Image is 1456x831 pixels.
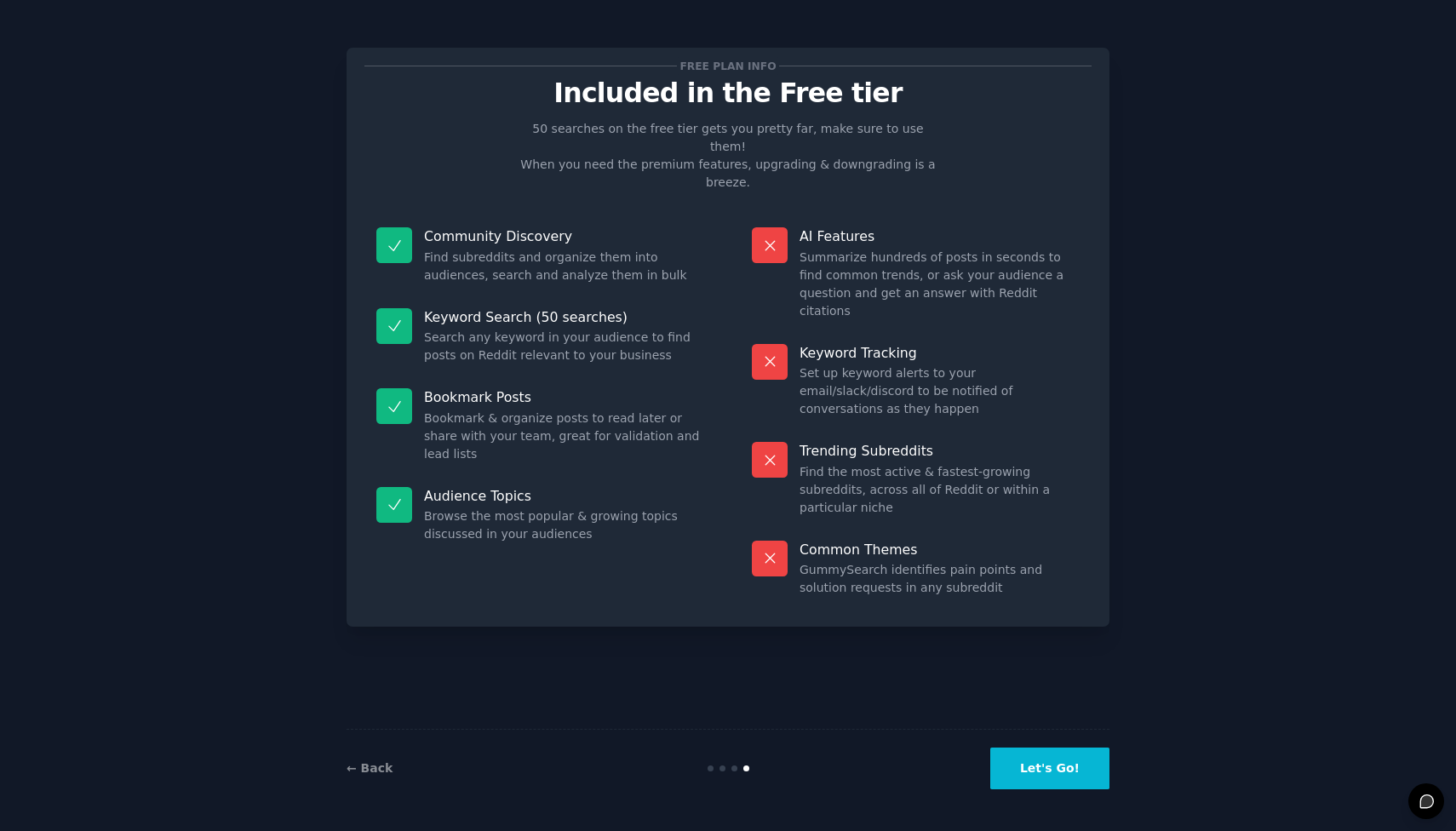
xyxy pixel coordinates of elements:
[424,329,704,364] dd: Search any keyword in your audience to find posts on Reddit relevant to your business
[800,344,1080,362] p: Keyword Tracking
[513,120,943,192] p: 50 searches on the free tier gets you pretty far, make sure to use them! When you need the premiu...
[424,249,704,284] dd: Find subreddits and organize them into audiences, search and analyze them in bulk
[677,57,779,75] span: Free plan info
[800,227,1080,245] p: AI Features
[800,364,1080,418] dd: Set up keyword alerts to your email/slack/discord to be notified of conversations as they happen
[800,561,1080,597] dd: GummySearch identifies pain points and solution requests in any subreddit
[990,748,1109,789] button: Let's Go!
[424,410,704,463] dd: Bookmark & organize posts to read later or share with your team, great for validation and lead lists
[424,487,704,505] p: Audience Topics
[800,541,1080,559] p: Common Themes
[424,388,704,406] p: Bookmark Posts
[800,442,1080,460] p: Trending Subreddits
[800,249,1080,320] dd: Summarize hundreds of posts in seconds to find common trends, or ask your audience a question and...
[347,761,393,775] a: ← Back
[424,308,704,326] p: Keyword Search (50 searches)
[424,507,704,543] dd: Browse the most popular & growing topics discussed in your audiences
[800,463,1080,517] dd: Find the most active & fastest-growing subreddits, across all of Reddit or within a particular niche
[364,78,1092,108] p: Included in the Free tier
[424,227,704,245] p: Community Discovery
